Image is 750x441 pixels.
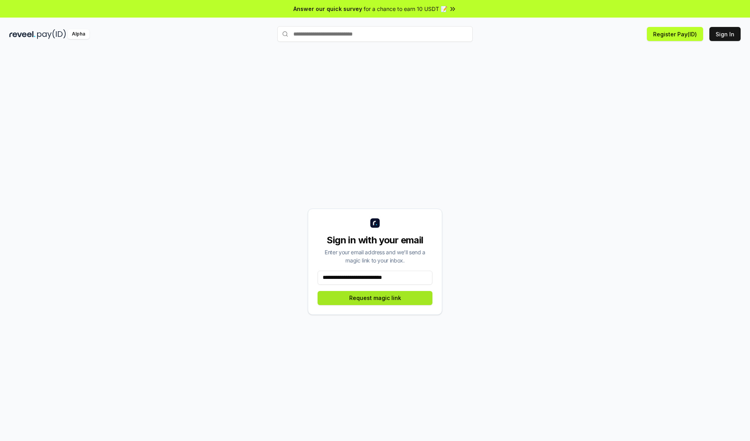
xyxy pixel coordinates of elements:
span: for a chance to earn 10 USDT 📝 [364,5,447,13]
div: Sign in with your email [318,234,432,246]
button: Sign In [709,27,741,41]
img: reveel_dark [9,29,36,39]
img: logo_small [370,218,380,228]
div: Enter your email address and we’ll send a magic link to your inbox. [318,248,432,264]
button: Request magic link [318,291,432,305]
div: Alpha [68,29,89,39]
button: Register Pay(ID) [647,27,703,41]
img: pay_id [37,29,66,39]
span: Answer our quick survey [293,5,362,13]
